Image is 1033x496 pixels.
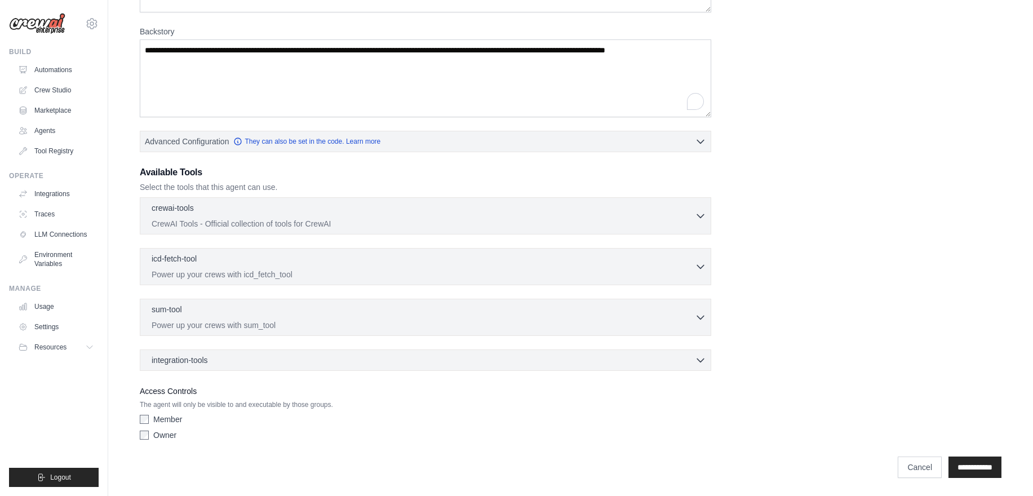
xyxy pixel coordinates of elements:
span: Advanced Configuration [145,136,229,147]
a: Settings [14,318,99,336]
a: LLM Connections [14,225,99,243]
p: CrewAI Tools - Official collection of tools for CrewAI [152,218,695,229]
label: Access Controls [140,384,711,398]
img: Logo [9,13,65,34]
a: Traces [14,205,99,223]
a: Tool Registry [14,142,99,160]
a: Cancel [898,457,942,478]
a: Marketplace [14,101,99,119]
p: icd-fetch-tool [152,253,197,264]
div: Operate [9,171,99,180]
button: icd-fetch-tool Power up your crews with icd_fetch_tool [145,253,706,280]
textarea: To enrich screen reader interactions, please activate Accessibility in Grammarly extension settings [140,39,711,117]
a: Agents [14,122,99,140]
button: Resources [14,338,99,356]
p: Power up your crews with sum_tool [152,320,695,331]
a: Crew Studio [14,81,99,99]
button: crewai-tools CrewAI Tools - Official collection of tools for CrewAI [145,202,706,229]
a: Environment Variables [14,246,99,273]
button: Logout [9,468,99,487]
p: The agent will only be visible to and executable by those groups. [140,400,711,409]
a: Automations [14,61,99,79]
button: Advanced Configuration They can also be set in the code. Learn more [140,131,711,152]
p: sum-tool [152,304,182,315]
button: sum-tool Power up your crews with sum_tool [145,304,706,331]
a: Integrations [14,185,99,203]
button: integration-tools [145,355,706,366]
label: Member [153,414,182,425]
span: integration-tools [152,355,208,366]
div: Manage [9,284,99,293]
a: Usage [14,298,99,316]
p: Power up your crews with icd_fetch_tool [152,269,695,280]
p: Select the tools that this agent can use. [140,181,711,193]
h3: Available Tools [140,166,711,179]
div: Build [9,47,99,56]
label: Backstory [140,26,711,37]
a: They can also be set in the code. Learn more [233,137,380,146]
p: crewai-tools [152,202,194,214]
label: Owner [153,429,176,441]
span: Logout [50,473,71,482]
span: Resources [34,343,66,352]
